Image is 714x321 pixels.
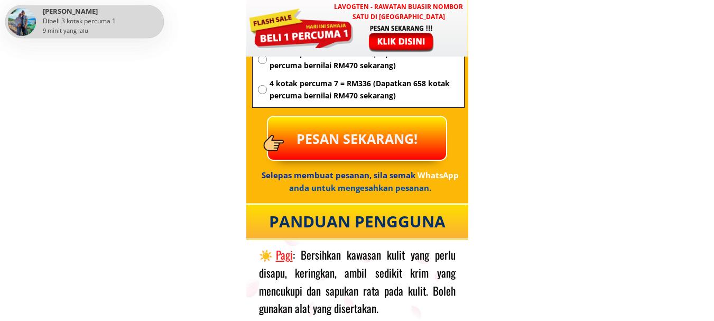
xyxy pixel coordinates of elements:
span: Selepas membuat pesanan, sila semak [262,170,415,180]
span: 3 kotak percuma 5 = RM262 (Dapatkan 5 kotak percuma bernilai RM470 sekarang) [270,48,459,72]
h3: LAVOGTEN - Rawatan Buasir Nombor Satu di [GEOGRAPHIC_DATA] [329,2,468,22]
span: anda untuk mengesahkan pesanan. [289,182,431,193]
span: WhatsApp [418,170,459,180]
p: PESAN SEKARANG! [268,117,446,160]
span: Pagi [276,246,293,263]
div: PANDUAN PENGGUNA [255,209,460,234]
span: 4 kotak percuma 7 = RM336 (Dapatkan 658 kotak percuma bernilai RM470 sekarang) [270,78,459,102]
